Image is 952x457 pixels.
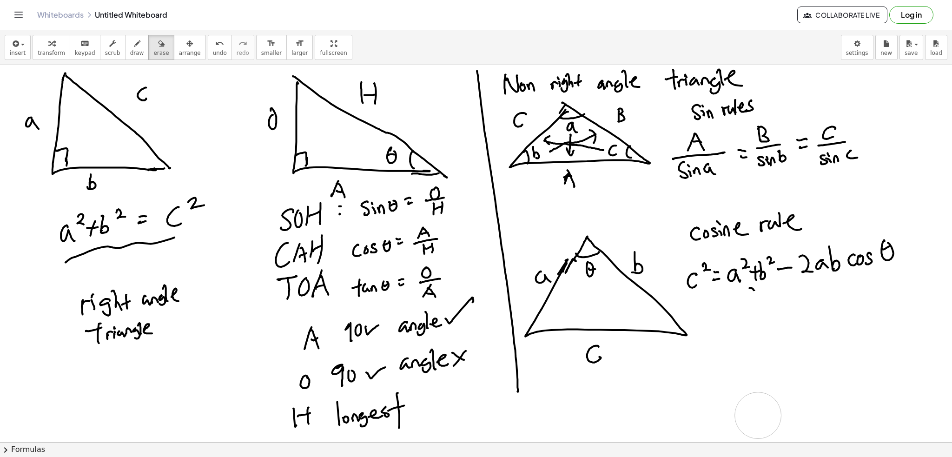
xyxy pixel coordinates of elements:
button: erase [148,35,174,60]
span: draw [130,50,144,56]
span: insert [10,50,26,56]
button: redoredo [231,35,254,60]
button: arrange [174,35,206,60]
span: undo [213,50,227,56]
button: format_sizelarger [286,35,313,60]
span: larger [291,50,308,56]
button: scrub [100,35,126,60]
button: settings [841,35,873,60]
i: keyboard [80,38,89,49]
button: load [925,35,947,60]
span: settings [846,50,868,56]
button: draw [125,35,149,60]
button: Toggle navigation [11,7,26,22]
span: fullscreen [320,50,347,56]
button: insert [5,35,31,60]
span: smaller [261,50,282,56]
button: format_sizesmaller [256,35,287,60]
button: undoundo [208,35,232,60]
button: keyboardkeypad [70,35,100,60]
span: erase [153,50,169,56]
button: new [875,35,898,60]
span: keypad [75,50,95,56]
button: transform [33,35,70,60]
span: new [880,50,892,56]
span: arrange [179,50,201,56]
i: format_size [267,38,276,49]
span: scrub [105,50,120,56]
button: Collaborate Live [797,7,887,23]
a: Whiteboards [37,10,84,20]
span: Collaborate Live [805,11,879,19]
span: transform [38,50,65,56]
i: redo [238,38,247,49]
i: undo [215,38,224,49]
span: save [905,50,918,56]
span: redo [237,50,249,56]
button: Log in [889,6,933,24]
button: save [899,35,923,60]
span: load [930,50,942,56]
i: format_size [295,38,304,49]
button: fullscreen [315,35,352,60]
